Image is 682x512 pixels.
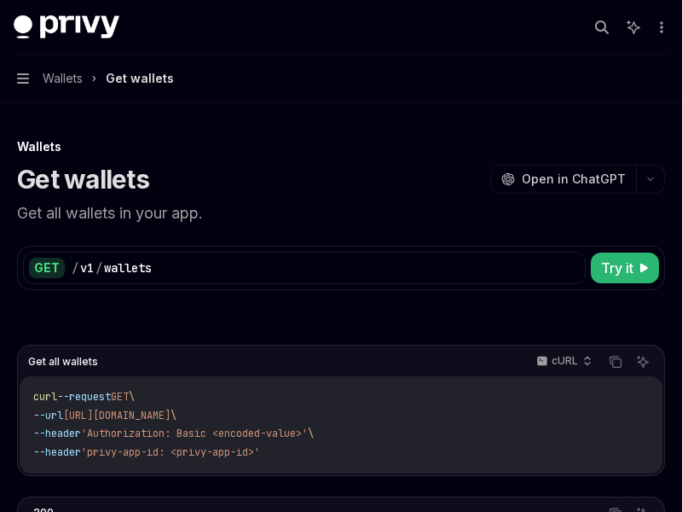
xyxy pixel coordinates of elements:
div: Get wallets [106,68,174,89]
div: v1 [80,259,94,276]
img: dark logo [14,15,119,39]
p: cURL [552,354,578,368]
div: Wallets [17,138,665,155]
span: [URL][DOMAIN_NAME] [63,409,170,422]
button: Open in ChatGPT [490,165,636,194]
span: \ [129,390,135,404]
span: Try it [601,258,633,278]
div: / [95,259,102,276]
div: / [72,259,78,276]
span: --header [33,427,81,440]
span: GET [111,390,129,404]
span: Open in ChatGPT [522,171,626,188]
span: 'privy-app-id: <privy-app-id>' [81,445,260,459]
button: Try it [591,253,659,283]
span: Wallets [43,68,83,89]
span: 'Authorization: Basic <encoded-value>' [81,427,308,440]
button: More actions [651,15,668,39]
span: curl [33,390,57,404]
h1: Get wallets [17,164,149,195]
span: --header [33,445,81,459]
span: Get all wallets [28,355,98,369]
p: Get all wallets in your app. [17,201,665,225]
div: GET [29,258,65,278]
span: --request [57,390,111,404]
button: Ask AI [632,351,654,373]
span: \ [308,427,314,440]
span: \ [170,409,176,422]
span: --url [33,409,63,422]
button: cURL [527,347,599,376]
div: wallets [104,259,152,276]
button: Copy the contents from the code block [604,351,627,373]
